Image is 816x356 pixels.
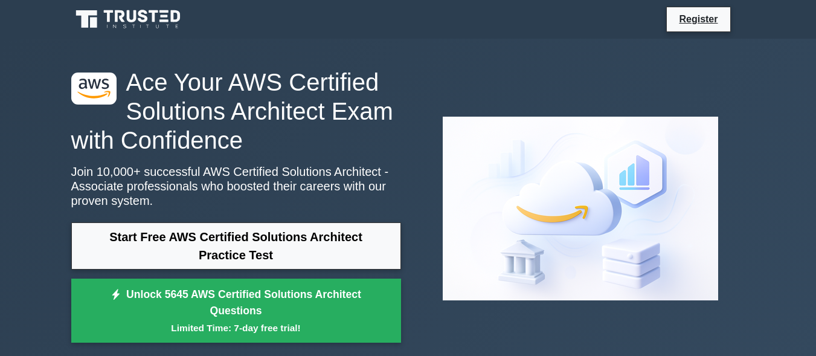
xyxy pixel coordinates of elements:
[86,321,386,335] small: Limited Time: 7-day free trial!
[71,222,401,270] a: Start Free AWS Certified Solutions Architect Practice Test
[433,107,728,310] img: AWS Certified Solutions Architect - Associate Preview
[71,164,401,208] p: Join 10,000+ successful AWS Certified Solutions Architect - Associate professionals who boosted t...
[71,68,401,155] h1: Ace Your AWS Certified Solutions Architect Exam with Confidence
[71,279,401,343] a: Unlock 5645 AWS Certified Solutions Architect QuestionsLimited Time: 7-day free trial!
[672,11,725,27] a: Register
